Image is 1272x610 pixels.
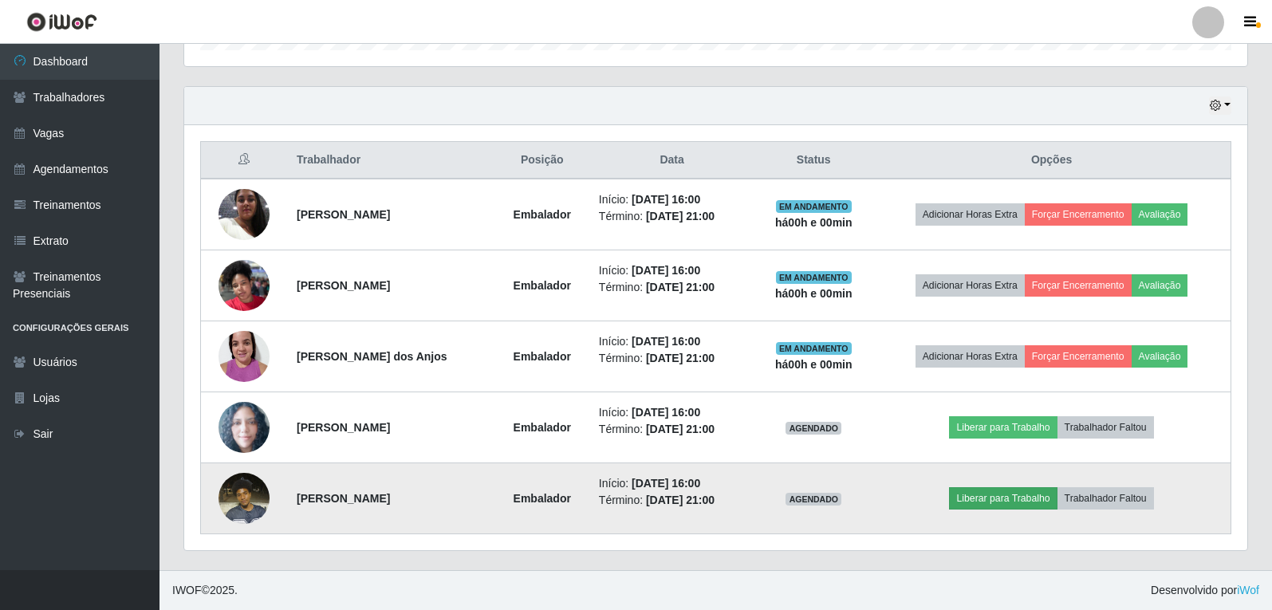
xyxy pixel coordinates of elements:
[26,12,97,32] img: CoreUI Logo
[1025,274,1132,297] button: Forçar Encerramento
[219,464,270,532] img: 1754349368188.jpeg
[632,335,700,348] time: [DATE] 16:00
[1151,582,1259,599] span: Desenvolvido por
[916,345,1025,368] button: Adicionar Horas Extra
[599,262,746,279] li: Início:
[916,274,1025,297] button: Adicionar Horas Extra
[775,216,853,229] strong: há 00 h e 00 min
[514,492,571,505] strong: Embalador
[754,142,872,179] th: Status
[297,421,390,434] strong: [PERSON_NAME]
[219,402,270,454] img: 1750437833456.jpeg
[786,422,841,435] span: AGENDADO
[949,487,1057,510] button: Liberar para Trabalho
[495,142,589,179] th: Posição
[599,421,746,438] li: Término:
[632,193,700,206] time: [DATE] 16:00
[589,142,755,179] th: Data
[599,279,746,296] li: Término:
[632,406,700,419] time: [DATE] 16:00
[916,203,1025,226] button: Adicionar Horas Extra
[646,494,715,506] time: [DATE] 21:00
[514,350,571,363] strong: Embalador
[297,279,390,292] strong: [PERSON_NAME]
[172,584,202,596] span: IWOF
[1025,345,1132,368] button: Forçar Encerramento
[1057,416,1154,439] button: Trabalhador Faltou
[514,421,571,434] strong: Embalador
[599,492,746,509] li: Término:
[514,208,571,221] strong: Embalador
[1057,487,1154,510] button: Trabalhador Faltou
[1237,584,1259,596] a: iWof
[646,281,715,293] time: [DATE] 21:00
[599,333,746,350] li: Início:
[1025,203,1132,226] button: Forçar Encerramento
[646,352,715,364] time: [DATE] 21:00
[599,208,746,225] li: Término:
[172,582,238,599] span: © 2025 .
[776,271,852,284] span: EM ANDAMENTO
[872,142,1231,179] th: Opções
[297,208,390,221] strong: [PERSON_NAME]
[219,322,270,390] img: 1737249386728.jpeg
[775,287,853,300] strong: há 00 h e 00 min
[776,342,852,355] span: EM ANDAMENTO
[599,475,746,492] li: Início:
[632,477,700,490] time: [DATE] 16:00
[599,191,746,208] li: Início:
[599,404,746,421] li: Início:
[297,350,447,363] strong: [PERSON_NAME] dos Anjos
[297,492,390,505] strong: [PERSON_NAME]
[219,251,270,319] img: 1719358783577.jpeg
[514,279,571,292] strong: Embalador
[1132,345,1188,368] button: Avaliação
[632,264,700,277] time: [DATE] 16:00
[786,493,841,506] span: AGENDADO
[646,423,715,435] time: [DATE] 21:00
[776,200,852,213] span: EM ANDAMENTO
[1132,274,1188,297] button: Avaliação
[599,350,746,367] li: Término:
[646,210,715,222] time: [DATE] 21:00
[949,416,1057,439] button: Liberar para Trabalho
[1132,203,1188,226] button: Avaliação
[775,358,853,371] strong: há 00 h e 00 min
[219,180,270,248] img: 1699491283737.jpeg
[287,142,495,179] th: Trabalhador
